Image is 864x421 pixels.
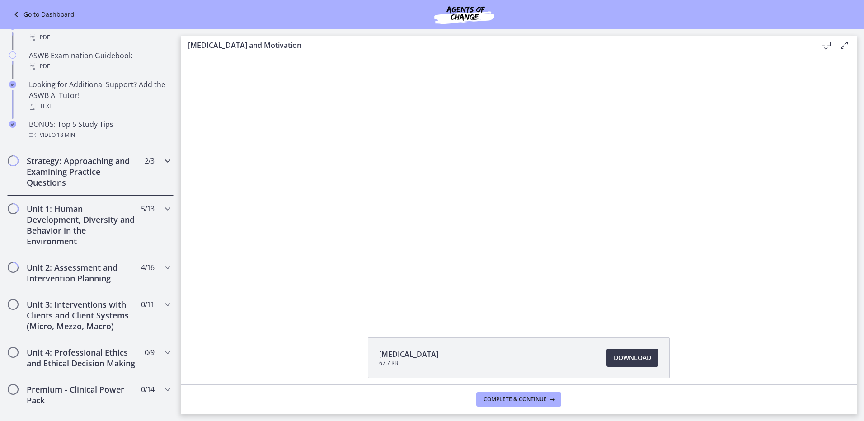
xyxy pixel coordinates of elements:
[476,392,561,407] button: Complete & continue
[614,352,651,363] span: Download
[141,203,154,214] span: 5 / 13
[27,262,137,284] h2: Unit 2: Assessment and Intervention Planning
[606,349,658,367] a: Download
[29,21,170,43] div: KSA Clinical
[181,55,857,317] iframe: Video Lesson
[9,121,16,128] i: Completed
[145,347,154,358] span: 0 / 9
[141,262,154,273] span: 4 / 16
[9,81,16,88] i: Completed
[27,384,137,406] h2: Premium - Clinical Power Pack
[145,155,154,166] span: 2 / 3
[56,130,75,140] span: · 18 min
[29,50,170,72] div: ASWB Examination Guidebook
[29,61,170,72] div: PDF
[29,101,170,112] div: Text
[29,119,170,140] div: BONUS: Top 5 Study Tips
[188,40,803,51] h3: [MEDICAL_DATA] and Motivation
[29,130,170,140] div: Video
[11,9,75,20] a: Go to Dashboard
[29,32,170,43] div: PDF
[141,299,154,310] span: 0 / 11
[484,396,547,403] span: Complete & continue
[27,203,137,247] h2: Unit 1: Human Development, Diversity and Behavior in the Environment
[141,384,154,395] span: 0 / 14
[379,360,438,367] span: 67.7 KB
[27,347,137,369] h2: Unit 4: Professional Ethics and Ethical Decision Making
[27,299,137,332] h2: Unit 3: Interventions with Clients and Client Systems (Micro, Mezzo, Macro)
[410,4,518,25] img: Agents of Change Social Work Test Prep
[27,155,137,188] h2: Strategy: Approaching and Examining Practice Questions
[379,349,438,360] span: [MEDICAL_DATA]
[29,79,170,112] div: Looking for Additional Support? Add the ASWB AI Tutor!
